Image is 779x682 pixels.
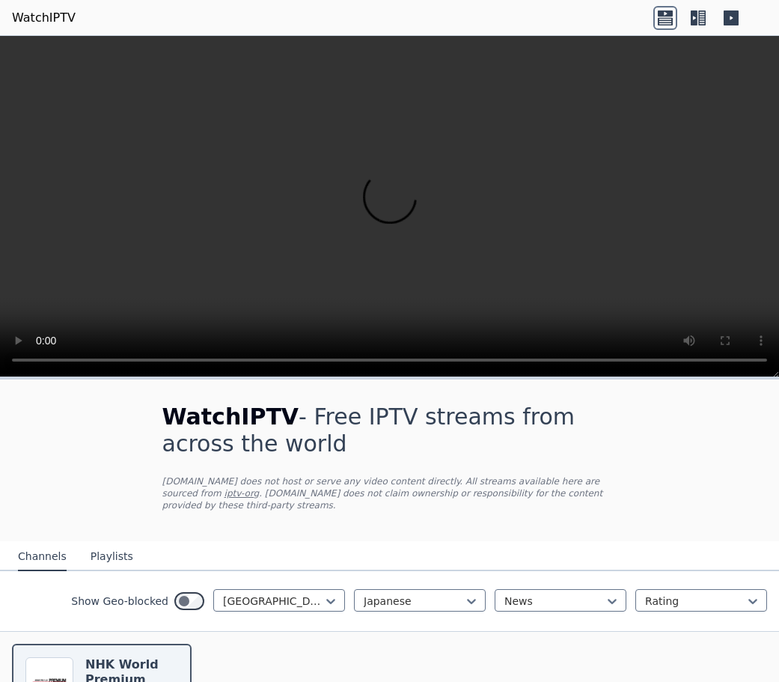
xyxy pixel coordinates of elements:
a: iptv-org [224,488,260,499]
label: Show Geo-blocked [71,594,168,609]
span: WatchIPTV [162,404,299,430]
a: WatchIPTV [12,9,76,27]
p: [DOMAIN_NAME] does not host or serve any video content directly. All streams available here are s... [162,475,617,511]
h1: - Free IPTV streams from across the world [162,404,617,457]
button: Channels [18,543,67,571]
button: Playlists [91,543,133,571]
